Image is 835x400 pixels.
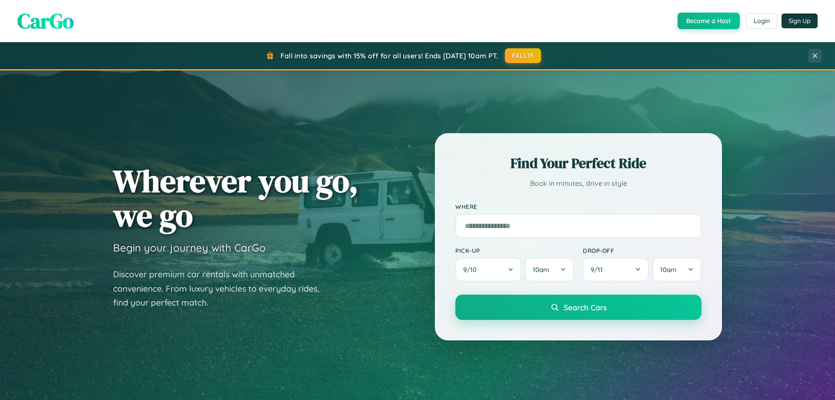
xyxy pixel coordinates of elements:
[652,258,701,282] button: 10am
[455,177,701,190] p: Book in minutes, drive in style
[113,241,266,254] h3: Begin your journey with CarGo
[678,13,740,29] button: Become a Host
[505,48,541,63] button: FALL15
[463,266,481,274] span: 9 / 10
[746,13,777,29] button: Login
[525,258,574,282] button: 10am
[281,51,498,60] span: Fall into savings with 15% off for all users! Ends [DATE] 10am PT.
[113,164,358,232] h1: Wherever you go, we go
[583,247,701,254] label: Drop-off
[583,258,649,282] button: 9/11
[455,154,701,173] h2: Find Your Perfect Ride
[455,203,701,210] label: Where
[660,266,677,274] span: 10am
[533,266,549,274] span: 10am
[782,13,818,28] button: Sign Up
[113,267,331,310] p: Discover premium car rentals with unmatched convenience. From luxury vehicles to everyday rides, ...
[591,266,607,274] span: 9 / 11
[455,247,574,254] label: Pick-up
[564,303,607,312] span: Search Cars
[455,258,521,282] button: 9/10
[17,7,74,35] span: CarGo
[455,295,701,320] button: Search Cars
